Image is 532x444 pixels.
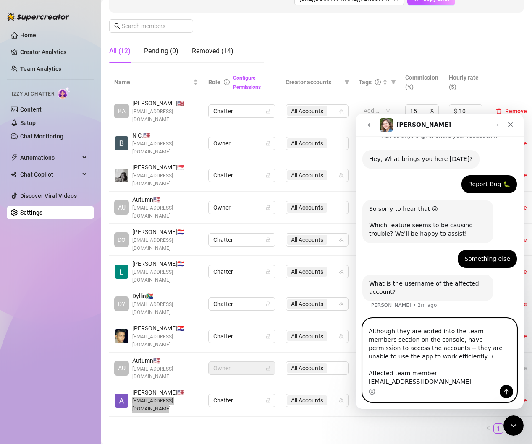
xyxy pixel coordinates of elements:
span: lock [266,205,271,210]
span: Tags [359,78,372,87]
th: Hourly rate ($) [444,70,487,95]
th: Commission (%) [400,70,444,95]
span: [EMAIL_ADDRESS][DOMAIN_NAME] [132,236,198,252]
img: Ashley G [115,394,128,408]
a: Configure Permissions [233,75,261,90]
span: All Accounts [287,170,327,180]
span: Owner [213,362,270,374]
span: Dyllin 🇿🇦 [132,291,198,301]
img: Tina [115,169,128,182]
img: Milan Kitic [115,329,128,343]
span: Role [208,79,220,86]
iframe: Intercom live chat [503,415,524,436]
span: Creator accounts [286,78,341,87]
span: left [486,426,491,431]
div: Pending (0) [144,46,178,56]
img: Chat Copilot [11,171,16,177]
img: logo-BBDzfeDw.svg [7,13,70,21]
a: Discover Viral Videos [20,192,77,199]
span: [EMAIL_ADDRESS][DOMAIN_NAME] [132,301,198,317]
div: Removed (14) [192,46,233,56]
span: team [339,237,344,242]
span: question-circle [375,79,381,85]
a: Setup [20,119,36,126]
span: [PERSON_NAME] 🇭🇷 [132,324,198,333]
span: Name [114,78,191,87]
span: Chatter [213,234,270,246]
iframe: Intercom live chat [356,114,524,409]
span: [EMAIL_ADDRESS][DOMAIN_NAME] [132,108,198,124]
span: team [339,109,344,114]
span: AU [118,364,126,373]
span: [PERSON_NAME] 🇭🇷 [132,259,198,268]
span: [PERSON_NAME] 🇭🇷 [132,227,198,236]
div: All (12) [109,46,131,56]
input: Search members [122,21,181,31]
span: All Accounts [291,106,323,116]
span: All Accounts [287,299,327,309]
span: All Accounts [291,171,323,180]
span: [EMAIL_ADDRESS][DOMAIN_NAME] [132,397,198,413]
span: Autumn 🇺🇸 [132,195,198,204]
span: All Accounts [287,106,327,116]
span: search [114,23,120,29]
span: Automations [20,151,80,164]
a: Creator Analytics [20,45,87,59]
span: team [339,301,344,306]
span: All Accounts [291,396,323,405]
span: lock [266,334,271,339]
span: N C. 🇺🇸 [132,131,198,140]
a: 1 [494,424,503,433]
span: lock [266,269,271,274]
a: Team Analytics [20,65,61,72]
span: lock [266,141,271,146]
span: Owner [213,137,270,150]
span: Autumn 🇺🇸 [132,356,198,365]
span: Chatter [213,394,270,407]
span: All Accounts [291,332,323,341]
span: [EMAIL_ADDRESS][DOMAIN_NAME] [132,172,198,188]
span: Chatter [213,330,270,343]
img: N C [115,136,128,150]
span: team [339,398,344,403]
span: [EMAIL_ADDRESS][DOMAIN_NAME] [132,268,198,284]
span: All Accounts [287,235,327,245]
span: Chatter [213,265,270,278]
span: lock [266,301,271,306]
span: lock [266,109,271,114]
span: AU [118,203,126,212]
button: Remove [493,106,530,116]
span: KA [118,106,126,116]
span: [PERSON_NAME] 🇺🇸 [132,388,198,397]
img: AI Chatter [58,87,71,99]
span: lock [266,366,271,371]
span: [EMAIL_ADDRESS][DOMAIN_NAME] [132,333,198,349]
span: [PERSON_NAME] 🇸🇬 [132,163,198,172]
span: team [339,173,344,178]
li: Previous Page [483,423,493,434]
span: DO [118,235,126,244]
span: [PERSON_NAME] 🇺🇸 [132,99,198,108]
li: 1 [493,423,503,434]
a: Home [20,32,36,39]
span: [EMAIL_ADDRESS][DOMAIN_NAME] [132,365,198,381]
span: All Accounts [291,299,323,309]
span: lock [266,173,271,178]
span: delete [496,108,502,114]
span: filter [391,80,396,85]
span: Remove [505,108,527,114]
